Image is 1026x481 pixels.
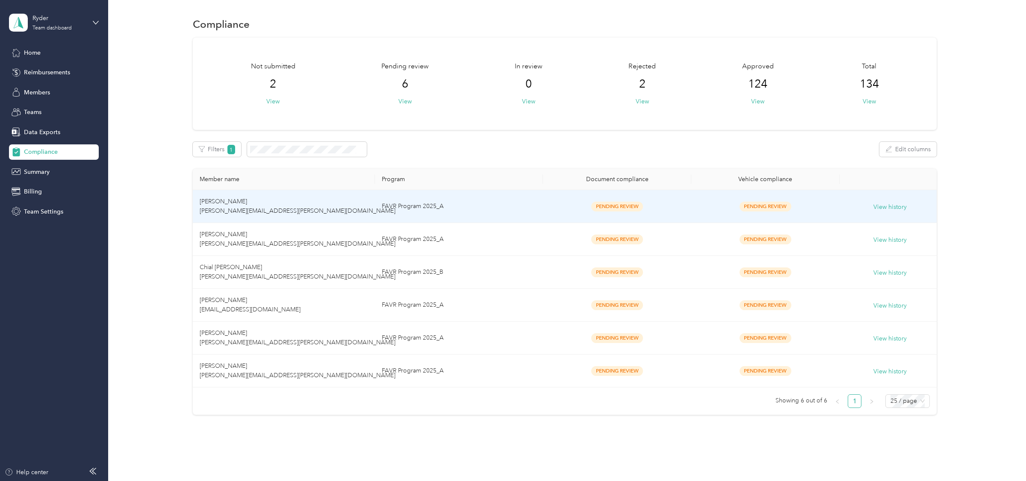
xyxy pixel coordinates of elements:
[200,362,395,379] span: [PERSON_NAME] [PERSON_NAME][EMAIL_ADDRESS][PERSON_NAME][DOMAIN_NAME]
[591,366,643,376] span: Pending Review
[698,176,833,183] div: Vehicle compliance
[375,169,543,190] th: Program
[193,169,374,190] th: Member name
[751,97,764,106] button: View
[227,145,235,154] span: 1
[742,62,774,72] span: Approved
[873,268,907,278] button: View history
[740,366,791,376] span: Pending Review
[879,142,937,157] button: Edit columns
[873,301,907,311] button: View history
[873,334,907,343] button: View history
[890,395,925,408] span: 25 / page
[200,231,395,247] span: [PERSON_NAME] [PERSON_NAME][EMAIL_ADDRESS][PERSON_NAME][DOMAIN_NAME]
[885,394,930,408] div: Page Size
[193,20,250,29] h1: Compliance
[24,147,58,156] span: Compliance
[266,97,280,106] button: View
[32,26,72,31] div: Team dashboard
[591,267,643,277] span: Pending Review
[24,207,63,216] span: Team Settings
[522,97,535,106] button: View
[848,395,861,408] a: 1
[402,77,408,91] span: 6
[24,128,60,137] span: Data Exports
[24,167,50,176] span: Summary
[740,202,791,211] span: Pending Review
[398,97,412,106] button: View
[775,394,827,407] span: Showing 6 out of 6
[381,62,429,72] span: Pending review
[639,77,646,91] span: 2
[740,267,791,277] span: Pending Review
[200,198,395,214] span: [PERSON_NAME] [PERSON_NAME][EMAIL_ADDRESS][PERSON_NAME][DOMAIN_NAME]
[550,176,684,183] div: Document compliance
[591,333,643,343] span: Pending Review
[375,223,543,256] td: FAVR Program 2025_A
[200,329,395,346] span: [PERSON_NAME] [PERSON_NAME][EMAIL_ADDRESS][PERSON_NAME][DOMAIN_NAME]
[873,202,907,212] button: View history
[24,108,41,117] span: Teams
[863,97,876,106] button: View
[591,300,643,310] span: Pending Review
[200,296,301,313] span: [PERSON_NAME] [EMAIL_ADDRESS][DOMAIN_NAME]
[835,399,840,404] span: left
[32,14,86,23] div: Ryder
[515,62,542,72] span: In review
[865,394,879,408] button: right
[873,235,907,245] button: View history
[978,433,1026,481] iframe: Everlance-gr Chat Button Frame
[740,235,791,244] span: Pending Review
[628,62,656,72] span: Rejected
[24,68,70,77] span: Reimbursements
[865,394,879,408] li: Next Page
[591,202,643,211] span: Pending Review
[860,77,879,91] span: 134
[848,394,861,408] li: 1
[270,77,276,91] span: 2
[24,187,42,196] span: Billing
[862,62,876,72] span: Total
[869,399,874,404] span: right
[375,355,543,387] td: FAVR Program 2025_A
[375,322,543,355] td: FAVR Program 2025_A
[375,256,543,289] td: FAVR Program 2025_B
[375,190,543,223] td: FAVR Program 2025_A
[251,62,295,72] span: Not submitted
[5,468,48,477] button: Help center
[525,77,532,91] span: 0
[591,235,643,244] span: Pending Review
[375,289,543,322] td: FAVR Program 2025_A
[24,88,50,97] span: Members
[200,264,395,280] span: Chial [PERSON_NAME] [PERSON_NAME][EMAIL_ADDRESS][PERSON_NAME][DOMAIN_NAME]
[748,77,767,91] span: 124
[873,367,907,376] button: View history
[740,333,791,343] span: Pending Review
[831,394,844,408] li: Previous Page
[636,97,649,106] button: View
[831,394,844,408] button: left
[740,300,791,310] span: Pending Review
[24,48,41,57] span: Home
[193,142,241,157] button: Filters1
